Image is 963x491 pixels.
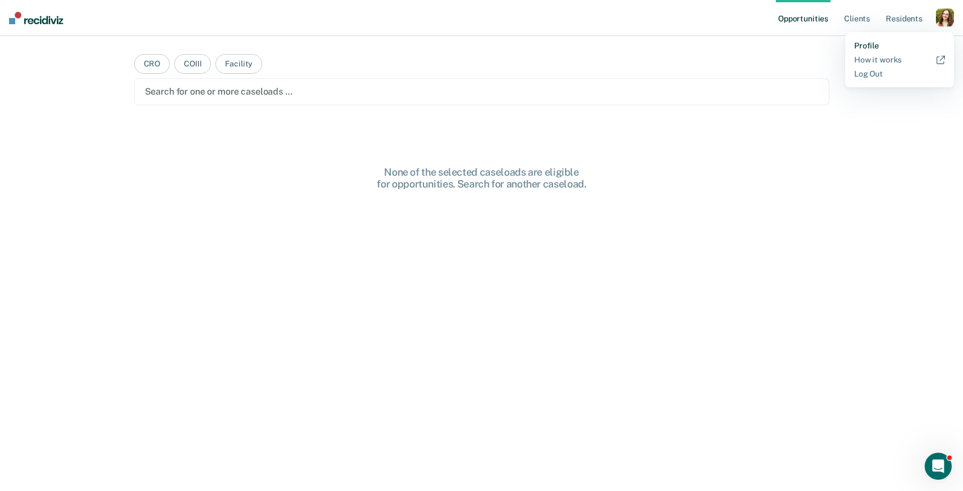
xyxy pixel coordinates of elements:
button: CRO [134,54,170,74]
a: Profile [854,41,945,51]
button: COIII [174,54,211,74]
iframe: Intercom live chat [925,453,952,480]
a: Log Out [854,69,945,79]
button: Facility [215,54,262,74]
div: None of the selected caseloads are eligible for opportunities. Search for another caseload. [301,166,662,190]
img: Recidiviz [9,12,63,24]
a: How it works [854,55,945,65]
